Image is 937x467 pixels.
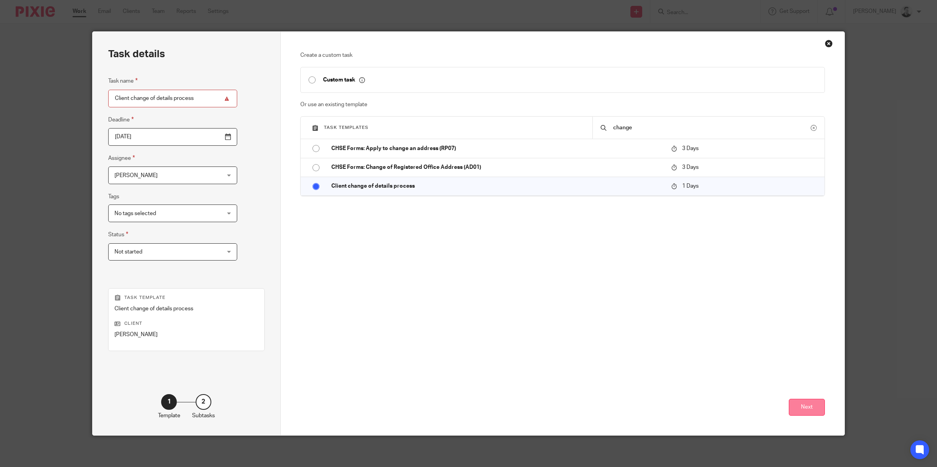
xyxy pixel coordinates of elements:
input: Task name [108,90,237,107]
label: Task name [108,76,138,85]
p: [PERSON_NAME] [114,331,258,338]
div: 1 [161,394,177,410]
p: Custom task [323,76,365,83]
label: Assignee [108,154,135,163]
p: Client change of details process [331,182,664,190]
p: Create a custom task [300,51,825,59]
label: Tags [108,193,119,201]
label: Status [108,230,128,239]
p: CHSE Forms: Apply to change an address (RP07) [331,145,664,152]
span: Not started [114,249,142,255]
span: No tags selected [114,211,156,216]
span: 3 Days [682,165,699,170]
span: 1 Days [682,183,699,189]
span: [PERSON_NAME] [114,173,158,178]
p: Or use an existing template [300,101,825,109]
span: Task templates [324,125,369,130]
p: Subtasks [192,412,215,420]
input: Pick a date [108,128,237,146]
button: Next [789,399,825,416]
div: 2 [196,394,211,410]
label: Deadline [108,115,134,124]
div: Close this dialog window [825,40,833,47]
p: Client change of details process [114,305,258,313]
p: Client [114,320,258,327]
span: 3 Days [682,146,699,151]
p: CHSE Forms: Change of Registered Office Address (AD01) [331,163,664,171]
p: Task template [114,295,258,301]
p: Template [158,412,180,420]
h2: Task details [108,47,165,61]
input: Search... [612,123,811,132]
